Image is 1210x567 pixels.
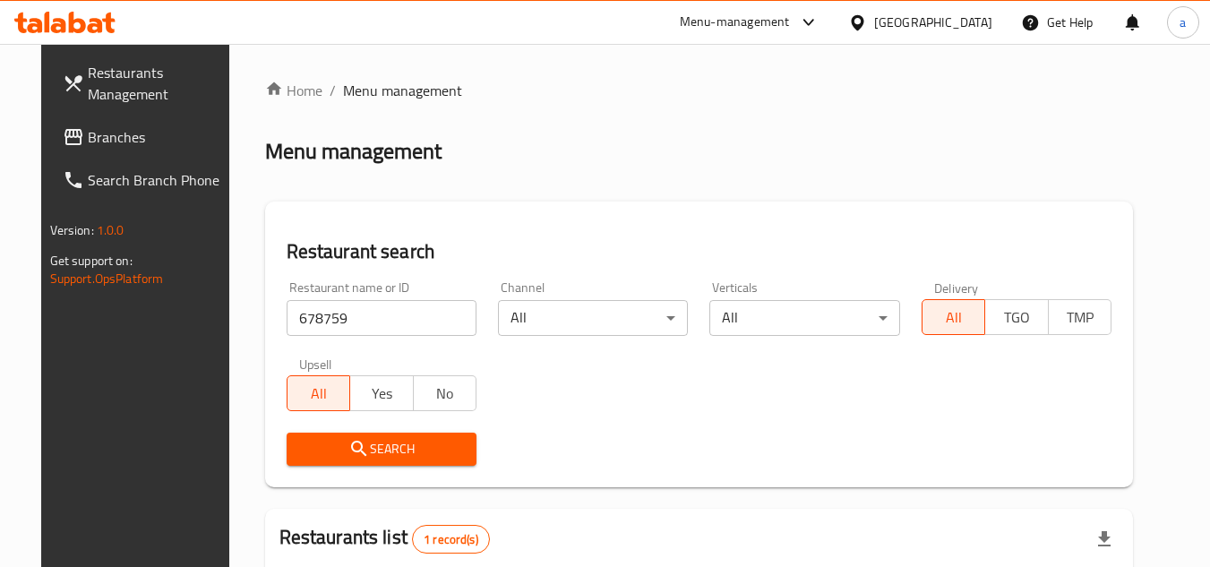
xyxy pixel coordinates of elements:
[88,62,229,105] span: Restaurants Management
[357,381,407,407] span: Yes
[97,219,124,242] span: 1.0.0
[984,299,1049,335] button: TGO
[1056,305,1105,331] span: TMP
[934,281,979,294] label: Delivery
[48,116,244,159] a: Branches
[50,219,94,242] span: Version:
[498,300,688,336] div: All
[287,375,351,411] button: All
[330,80,336,101] li: /
[349,375,414,411] button: Yes
[48,159,244,202] a: Search Branch Phone
[421,381,470,407] span: No
[709,300,899,336] div: All
[88,169,229,191] span: Search Branch Phone
[279,524,490,554] h2: Restaurants list
[1180,13,1186,32] span: a
[413,531,489,548] span: 1 record(s)
[299,357,332,370] label: Upsell
[50,267,164,290] a: Support.OpsPlatform
[48,51,244,116] a: Restaurants Management
[287,238,1112,265] h2: Restaurant search
[1048,299,1112,335] button: TMP
[88,126,229,148] span: Branches
[930,305,979,331] span: All
[50,249,133,272] span: Get support on:
[1083,518,1126,561] div: Export file
[343,80,462,101] span: Menu management
[295,381,344,407] span: All
[287,433,476,466] button: Search
[680,12,790,33] div: Menu-management
[992,305,1042,331] span: TGO
[874,13,992,32] div: [GEOGRAPHIC_DATA]
[265,137,442,166] h2: Menu management
[265,80,322,101] a: Home
[301,438,462,460] span: Search
[287,300,476,336] input: Search for restaurant name or ID..
[922,299,986,335] button: All
[265,80,1134,101] nav: breadcrumb
[413,375,477,411] button: No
